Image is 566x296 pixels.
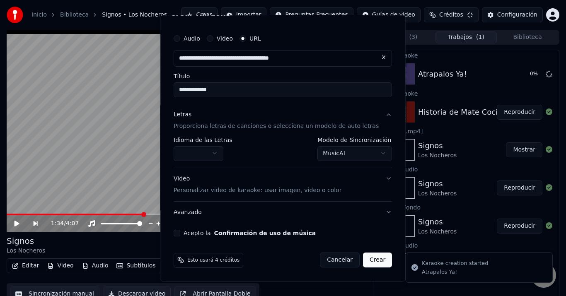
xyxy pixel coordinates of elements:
[174,186,341,195] p: Personalizar video de karaoke: usar imagen, video o color
[184,36,200,41] label: Audio
[174,104,392,137] button: LetrasProporciona letras de canciones o selecciona un modelo de auto letras
[174,122,379,130] p: Proporciona letras de canciones o selecciona un modelo de auto letras
[174,73,392,79] label: Título
[320,253,360,268] button: Cancelar
[174,137,392,168] div: LetrasProporciona letras de canciones o selecciona un modelo de auto letras
[214,230,316,236] button: Acepto la
[249,36,261,41] label: URL
[184,230,316,236] label: Acepto la
[318,137,392,143] label: Modelo de Sincronización
[170,10,395,17] h2: Crear Karaoke
[174,137,232,143] label: Idioma de las Letras
[174,175,341,195] div: Video
[217,36,233,41] label: Video
[187,257,239,264] span: Esto usará 4 créditos
[174,202,392,223] button: Avanzado
[174,168,392,201] button: VideoPersonalizar video de karaoke: usar imagen, video o color
[363,253,392,268] button: Crear
[174,111,191,119] div: Letras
